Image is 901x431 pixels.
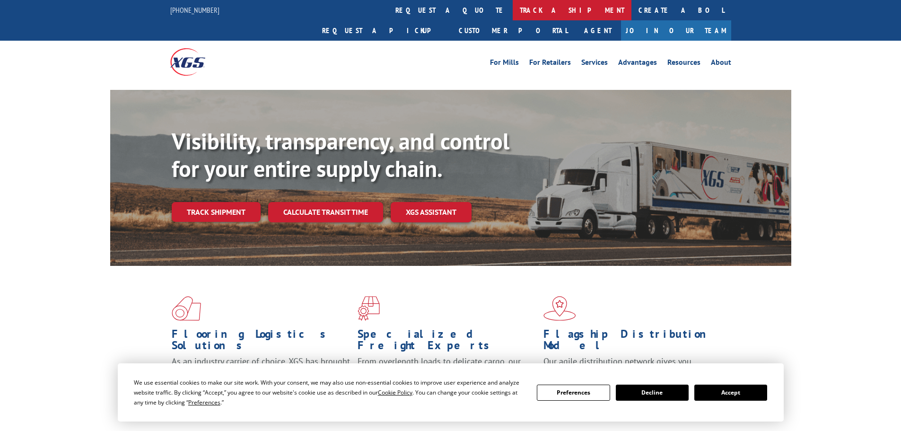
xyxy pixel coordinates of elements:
img: xgs-icon-flagship-distribution-model-red [543,296,576,321]
span: Cookie Policy [378,388,412,396]
a: For Retailers [529,59,571,69]
b: Visibility, transparency, and control for your entire supply chain. [172,126,509,183]
a: Customer Portal [452,20,575,41]
a: About [711,59,731,69]
p: From overlength loads to delicate cargo, our experienced staff knows the best way to move your fr... [358,356,536,398]
span: Preferences [188,398,220,406]
a: Join Our Team [621,20,731,41]
a: Agent [575,20,621,41]
a: Request a pickup [315,20,452,41]
div: We use essential cookies to make our site work. With your consent, we may also use non-essential ... [134,378,525,407]
button: Preferences [537,385,610,401]
img: xgs-icon-total-supply-chain-intelligence-red [172,296,201,321]
span: As an industry carrier of choice, XGS has brought innovation and dedication to flooring logistics... [172,356,350,389]
h1: Specialized Freight Experts [358,328,536,356]
a: Track shipment [172,202,261,222]
a: Calculate transit time [268,202,383,222]
a: Advantages [618,59,657,69]
div: Cookie Consent Prompt [118,363,784,422]
a: XGS ASSISTANT [391,202,472,222]
button: Decline [616,385,689,401]
a: Services [581,59,608,69]
a: [PHONE_NUMBER] [170,5,219,15]
button: Accept [694,385,767,401]
a: Resources [667,59,700,69]
img: xgs-icon-focused-on-flooring-red [358,296,380,321]
h1: Flooring Logistics Solutions [172,328,350,356]
a: For Mills [490,59,519,69]
h1: Flagship Distribution Model [543,328,722,356]
span: Our agile distribution network gives you nationwide inventory management on demand. [543,356,717,378]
